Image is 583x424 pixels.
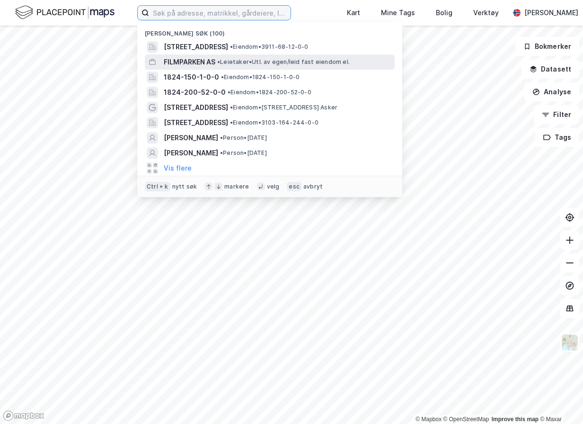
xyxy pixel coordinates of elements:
[164,162,192,174] button: Vis flere
[149,6,291,20] input: Søk på adresse, matrikkel, gårdeiere, leietakere eller personer
[164,132,218,144] span: [PERSON_NAME]
[3,410,44,421] a: Mapbox homepage
[230,104,233,111] span: •
[492,416,539,423] a: Improve this map
[228,89,230,96] span: •
[228,89,311,96] span: Eiendom • 1824-200-52-0-0
[145,182,170,191] div: Ctrl + k
[220,134,223,141] span: •
[536,379,583,424] iframe: Chat Widget
[164,41,228,53] span: [STREET_ADDRESS]
[287,182,301,191] div: esc
[535,128,579,147] button: Tags
[221,73,300,81] span: Eiendom • 1824-150-1-0-0
[230,119,318,126] span: Eiendom • 3103-164-244-0-0
[217,58,350,66] span: Leietaker • Utl. av egen/leid fast eiendom el.
[15,4,115,21] img: logo.f888ab2527a4732fd821a326f86c7f29.svg
[415,416,442,423] a: Mapbox
[224,183,249,190] div: markere
[172,183,197,190] div: nytt søk
[164,56,215,68] span: FILMPARKEN AS
[230,43,309,51] span: Eiendom • 3911-68-12-0-0
[561,334,579,352] img: Z
[524,7,578,18] div: [PERSON_NAME]
[524,82,579,101] button: Analyse
[220,134,267,142] span: Person • [DATE]
[515,37,579,56] button: Bokmerker
[220,149,267,157] span: Person • [DATE]
[230,104,337,111] span: Eiendom • [STREET_ADDRESS] Asker
[521,60,579,79] button: Datasett
[221,73,224,81] span: •
[230,119,233,126] span: •
[534,105,579,124] button: Filter
[473,7,499,18] div: Verktøy
[303,183,323,190] div: avbryt
[436,7,452,18] div: Bolig
[164,117,228,128] span: [STREET_ADDRESS]
[347,7,360,18] div: Kart
[381,7,415,18] div: Mine Tags
[137,22,402,39] div: [PERSON_NAME] søk (100)
[443,416,489,423] a: OpenStreetMap
[220,149,223,156] span: •
[164,72,219,83] span: 1824-150-1-0-0
[164,87,226,98] span: 1824-200-52-0-0
[217,58,220,65] span: •
[164,102,228,113] span: [STREET_ADDRESS]
[230,43,233,50] span: •
[164,147,218,159] span: [PERSON_NAME]
[267,183,280,190] div: velg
